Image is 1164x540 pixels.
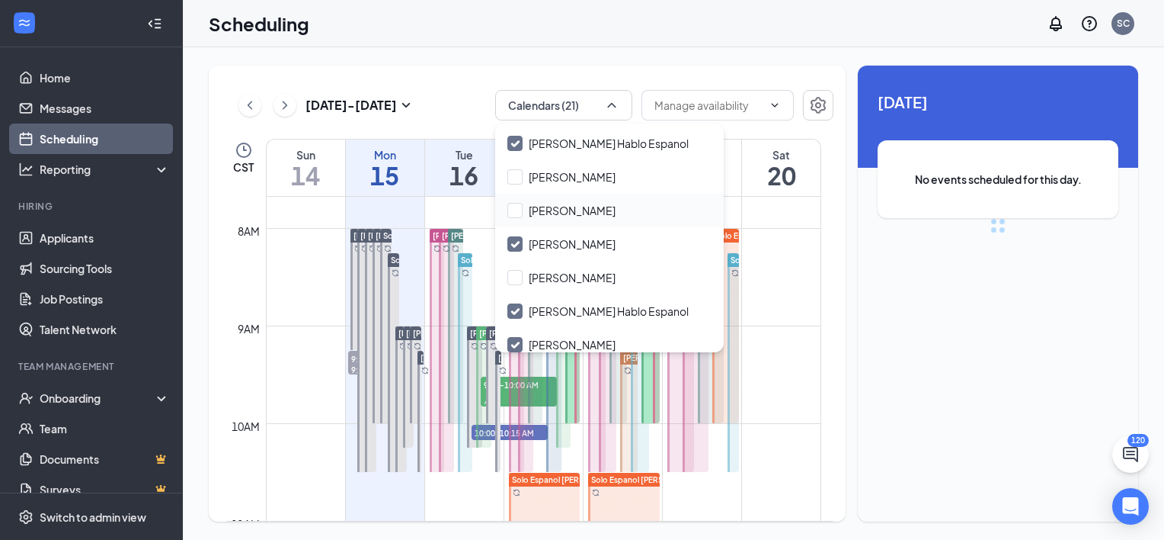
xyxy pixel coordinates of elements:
div: Tue [425,147,504,162]
a: Applicants [40,223,170,253]
svg: Sync [421,367,429,374]
svg: Settings [18,509,34,525]
span: [PERSON_NAME] [406,329,470,338]
a: Scheduling [40,124,170,154]
span: [PERSON_NAME] [470,329,534,338]
svg: ChevronUp [604,98,619,113]
h3: [DATE] - [DATE] [305,97,397,114]
h1: 16 [425,162,504,188]
div: 8am [235,223,263,239]
div: Sat [742,147,820,162]
span: [PERSON_NAME] [489,329,553,338]
svg: Clock [235,141,253,159]
svg: Sync [624,367,632,374]
svg: Sync [414,342,421,350]
button: Calendars (21)ChevronUp [495,90,632,121]
button: ChevronLeft [238,94,261,117]
a: Home [40,63,170,93]
span: 9:15-9:30 AM [348,351,362,387]
a: September 14, 2025 [267,140,345,196]
button: Settings [803,90,833,121]
a: Job Postings [40,284,170,314]
span: [PERSON_NAME] [421,353,484,362]
span: Solo Espanol Xio [731,256,791,265]
a: September 16, 2025 [425,140,504,196]
svg: ChevronDown [769,99,781,111]
div: SC [1117,17,1130,30]
div: Hiring [18,200,167,213]
svg: Sync [433,245,441,252]
svg: Sync [499,367,507,374]
div: Switch to admin view [40,509,146,525]
span: Solo Espanol [PERSON_NAME] [591,475,705,484]
h1: Scheduling [209,11,309,37]
svg: Sync [443,245,450,252]
span: No events scheduled for this day. [908,171,1088,188]
span: [PERSON_NAME] [498,353,562,362]
div: 9am [235,320,263,337]
span: [PERSON_NAME] [623,353,687,362]
svg: Sync [731,269,739,277]
a: Sourcing Tools [40,253,170,284]
input: Manage availability [654,97,763,114]
svg: Sync [592,489,600,497]
svg: ChevronLeft [242,96,257,114]
span: CST [233,159,254,175]
h1: 15 [346,162,424,188]
a: Messages [40,93,170,124]
span: [PERSON_NAME] [368,231,432,240]
span: Solo Espanol [PERSON_NAME] [383,231,497,240]
span: [PERSON_NAME] [442,231,506,240]
svg: Sync [384,245,392,252]
svg: ChevronRight [277,96,293,114]
span: [PERSON_NAME] Hablo Espanol [376,231,494,240]
svg: WorkstreamLogo [17,15,32,31]
svg: Sync [513,489,520,497]
div: Mon [346,147,424,162]
span: 10:00-10:15 AM [472,425,548,440]
div: 120 [1127,434,1149,447]
svg: ChatActive [1121,445,1140,464]
svg: Sync [480,342,488,350]
span: Solo Espanol [PERSON_NAME] [512,475,625,484]
svg: Notifications [1047,14,1065,33]
svg: UserCheck [18,391,34,406]
span: 9:30-10:00 AM [481,377,557,392]
div: 10am [229,418,263,435]
svg: Sync [392,269,399,277]
div: Sun [267,147,345,162]
span: [PERSON_NAME] [398,329,462,338]
svg: SmallChevronDown [397,96,415,114]
span: [PERSON_NAME] [413,329,477,338]
svg: Analysis [18,162,34,177]
a: DocumentsCrown [40,444,170,474]
div: Open Intercom Messenger [1112,488,1149,525]
a: Talent Network [40,314,170,345]
button: ChevronRight [273,94,296,117]
svg: Sync [452,245,459,252]
span: Solo Espanol Xio [391,256,452,265]
span: [PERSON_NAME] [433,231,497,240]
span: Solo Espanol Xio [461,256,522,265]
svg: Settings [809,96,827,114]
a: September 20, 2025 [742,140,820,196]
span: [PERSON_NAME] [360,231,424,240]
span: [PERSON_NAME] Hablo Espanol [451,231,570,240]
span: [DATE] [878,90,1118,114]
a: SurveysCrown [40,474,170,505]
h1: 14 [267,162,345,188]
span: [PERSON_NAME] [353,231,417,240]
div: Team Management [18,360,167,373]
div: Reporting [40,162,171,177]
div: 11am [229,516,263,532]
h1: 20 [742,162,820,188]
span: [PERSON_NAME] [479,329,543,338]
svg: QuestionInfo [1080,14,1098,33]
button: ChatActive [1112,436,1149,473]
svg: Sync [471,342,478,350]
svg: Collapse [147,16,162,31]
div: Onboarding [40,391,157,406]
a: September 15, 2025 [346,140,424,196]
a: Team [40,413,170,444]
